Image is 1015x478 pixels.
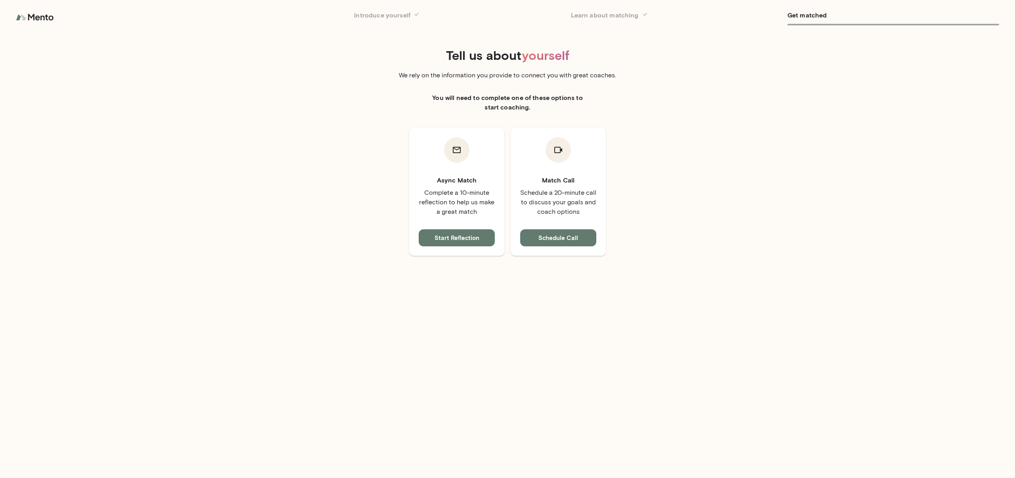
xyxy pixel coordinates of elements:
h6: Get matched [787,10,999,21]
p: Complete a 10-minute reflection to help us make a great match [419,188,495,217]
h6: Introduce yourself [354,10,566,21]
h6: You will need to complete one of these options to start coaching. [428,93,587,112]
h4: Tell us about [209,48,806,63]
p: We rely on the information you provide to connect you with great coaches. [396,71,619,80]
button: Schedule Call [520,229,596,246]
span: yourself [522,47,569,63]
button: Start Reflection [419,229,495,246]
p: Schedule a 20-minute call to discuss your goals and coach options [520,188,596,217]
h6: Async Match [419,175,495,185]
h6: Match Call [520,175,596,185]
h6: Learn about matching [571,10,783,21]
img: logo [16,10,56,25]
